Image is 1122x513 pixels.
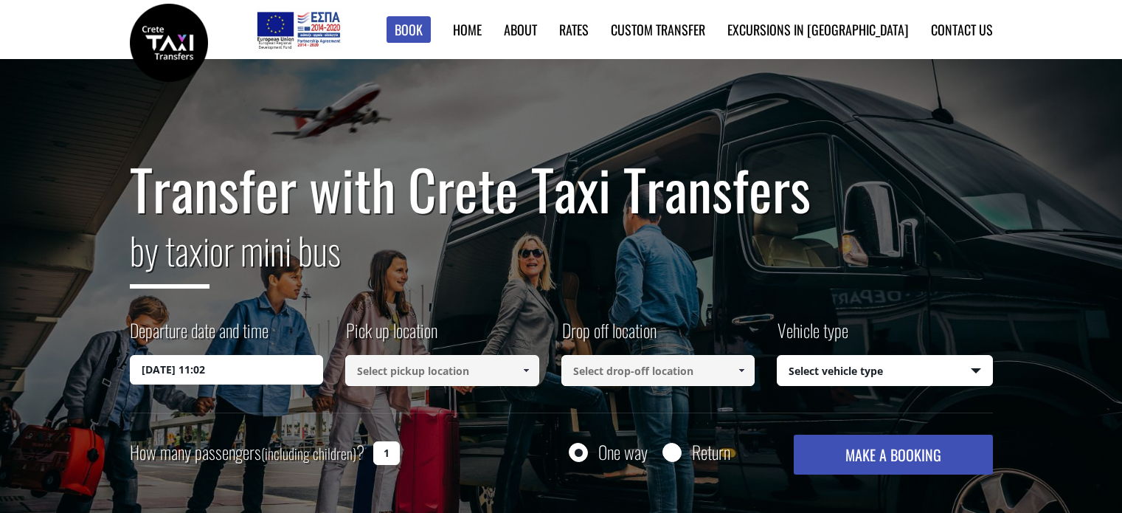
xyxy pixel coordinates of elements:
a: Excursions in [GEOGRAPHIC_DATA] [727,20,909,39]
h2: or mini bus [130,220,993,300]
label: How many passengers ? [130,435,364,471]
a: Show All Items [730,355,754,386]
a: Show All Items [513,355,538,386]
span: by taxi [130,222,209,289]
a: Crete Taxi Transfers | Safe Taxi Transfer Services from to Heraklion Airport, Chania Airport, Ret... [130,33,208,49]
a: About [504,20,537,39]
a: Contact us [931,20,993,39]
a: Book [387,16,431,44]
a: Home [453,20,482,39]
input: Select drop-off location [561,355,755,386]
label: One way [598,443,648,461]
a: Custom Transfer [611,20,705,39]
input: Select pickup location [345,355,539,386]
img: e-bannersEUERDF180X90.jpg [254,7,342,52]
h1: Transfer with Crete Taxi Transfers [130,158,993,220]
label: Pick up location [345,317,437,355]
img: Crete Taxi Transfers | Safe Taxi Transfer Services from to Heraklion Airport, Chania Airport, Ret... [130,4,208,82]
label: Departure date and time [130,317,269,355]
label: Drop off location [561,317,657,355]
label: Vehicle type [777,317,848,355]
button: MAKE A BOOKING [794,435,992,475]
span: Select vehicle type [778,356,992,387]
a: Rates [559,20,589,39]
small: (including children) [261,442,356,464]
label: Return [692,443,730,461]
